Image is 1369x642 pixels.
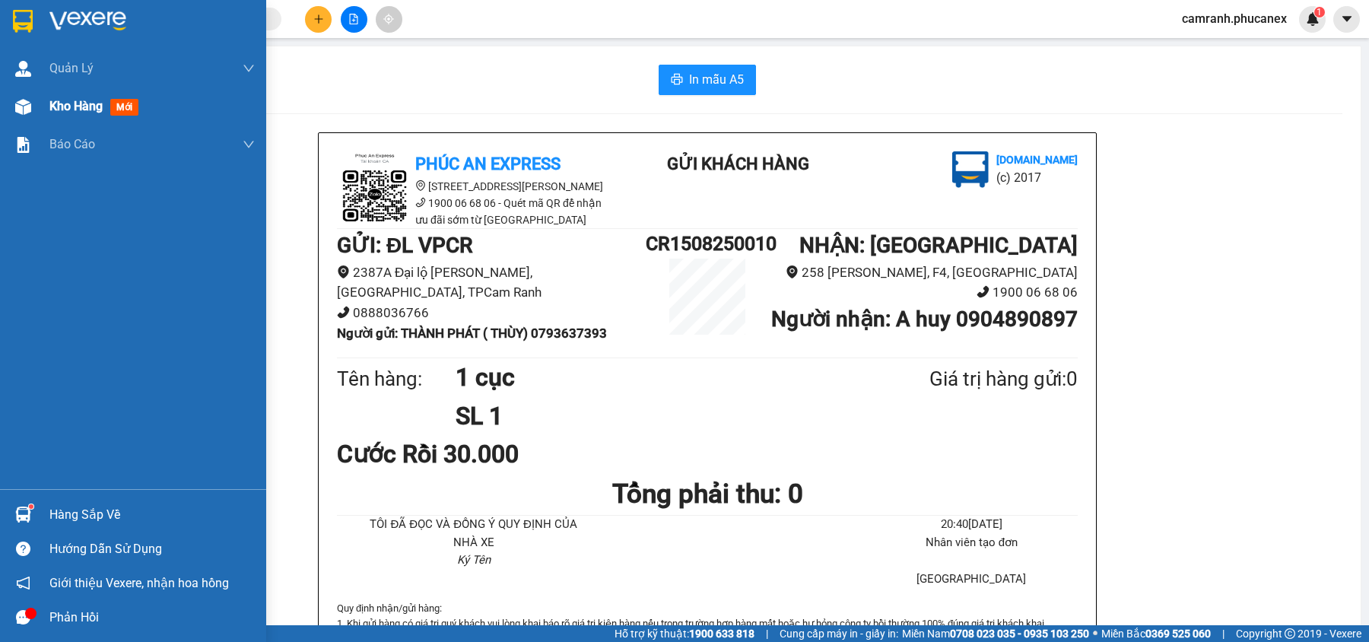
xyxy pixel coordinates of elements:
[1333,6,1360,33] button: caret-down
[689,70,744,89] span: In mẫu A5
[337,151,413,227] img: logo.jpg
[766,625,768,642] span: |
[771,307,1078,332] b: Người nhận : A huy 0904890897
[305,6,332,33] button: plus
[799,233,1078,258] b: NHẬN : [GEOGRAPHIC_DATA]
[902,625,1089,642] span: Miền Nam
[866,570,1078,589] li: [GEOGRAPHIC_DATA]
[49,574,229,593] span: Giới thiệu Vexere, nhận hoa hồng
[1145,628,1211,640] strong: 0369 525 060
[689,628,754,640] strong: 1900 633 818
[243,138,255,151] span: down
[1101,625,1211,642] span: Miền Bắc
[94,22,151,94] b: Gửi khách hàng
[977,285,989,298] span: phone
[996,154,1078,166] b: [DOMAIN_NAME]
[415,154,561,173] b: Phúc An Express
[19,19,95,95] img: logo.jpg
[415,180,426,191] span: environment
[165,19,202,56] img: logo.jpg
[1222,625,1224,642] span: |
[16,610,30,625] span: message
[337,435,581,473] div: Cước Rồi 30.000
[29,504,33,509] sup: 1
[456,358,856,396] h1: 1 cục
[16,576,30,590] span: notification
[313,14,324,24] span: plus
[110,99,138,116] span: mới
[337,265,350,278] span: environment
[950,628,1089,640] strong: 0708 023 035 - 0935 103 250
[671,73,683,87] span: printer
[769,282,1078,303] li: 1900 06 68 06
[659,65,756,95] button: printerIn mẫu A5
[341,6,367,33] button: file-add
[49,504,255,526] div: Hàng sắp về
[1306,12,1320,26] img: icon-new-feature
[457,553,491,567] i: Ký Tên
[1285,628,1295,639] span: copyright
[348,14,359,24] span: file-add
[383,14,394,24] span: aim
[367,516,580,551] li: TÔI ĐÃ ĐỌC VÀ ĐỒNG Ý QUY ĐỊNH CỦA NHÀ XE
[1093,631,1097,637] span: ⚪️
[243,62,255,75] span: down
[128,58,209,70] b: [DOMAIN_NAME]
[337,364,456,395] div: Tên hàng:
[49,59,94,78] span: Quản Lý
[866,534,1078,552] li: Nhân viên tạo đơn
[1170,9,1299,28] span: camranh.phucanex
[415,197,426,208] span: phone
[1317,7,1322,17] span: 1
[1340,12,1354,26] span: caret-down
[376,6,402,33] button: aim
[615,625,754,642] span: Hỗ trợ kỹ thuật:
[15,99,31,115] img: warehouse-icon
[337,262,646,303] li: 2387A Đại lộ [PERSON_NAME], [GEOGRAPHIC_DATA], TPCam Ranh
[866,516,1078,534] li: 20:40[DATE]
[337,303,646,323] li: 0888036766
[1314,7,1325,17] sup: 1
[15,507,31,523] img: warehouse-icon
[996,168,1078,187] li: (c) 2017
[337,306,350,319] span: phone
[49,99,103,113] span: Kho hàng
[337,178,611,195] li: [STREET_ADDRESS][PERSON_NAME]
[19,98,79,196] b: Phúc An Express
[128,72,209,91] li: (c) 2017
[15,61,31,77] img: warehouse-icon
[13,10,33,33] img: logo-vxr
[337,473,1078,515] h1: Tổng phải thu: 0
[780,625,898,642] span: Cung cấp máy in - giấy in:
[15,137,31,153] img: solution-icon
[337,195,611,228] li: 1900 06 68 06 - Quét mã QR để nhận ưu đãi sớm từ [GEOGRAPHIC_DATA]
[337,233,473,258] b: GỬI : ĐL VPCR
[49,135,95,154] span: Báo cáo
[337,326,607,341] b: Người gửi : THÀNH PHÁT ( THÙY) 0793637393
[456,397,856,435] h1: SL 1
[952,151,989,188] img: logo.jpg
[769,262,1078,283] li: 258 [PERSON_NAME], F4, [GEOGRAPHIC_DATA]
[49,606,255,629] div: Phản hồi
[646,229,769,259] h1: CR1508250010
[786,265,799,278] span: environment
[16,542,30,556] span: question-circle
[856,364,1078,395] div: Giá trị hàng gửi: 0
[667,154,809,173] b: Gửi khách hàng
[49,538,255,561] div: Hướng dẫn sử dụng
